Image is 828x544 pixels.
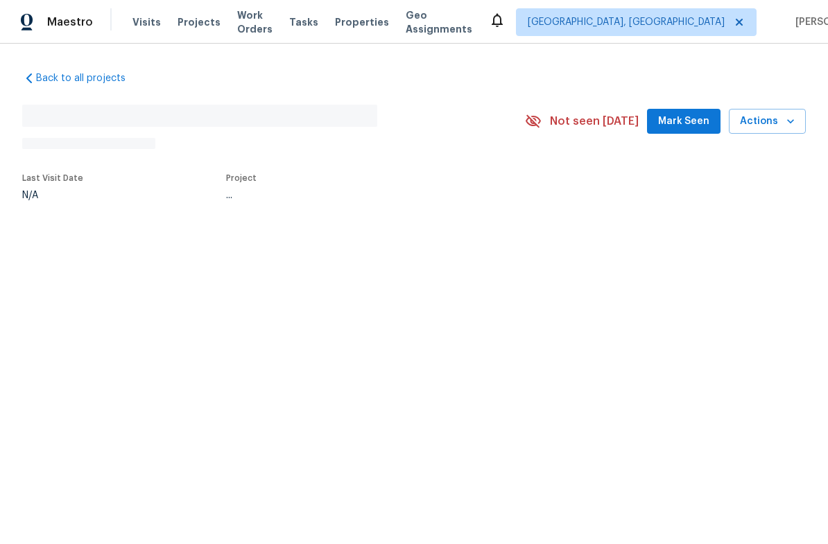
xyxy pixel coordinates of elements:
button: Mark Seen [647,109,721,134]
span: Properties [335,15,389,29]
span: Geo Assignments [406,8,472,36]
span: Tasks [289,17,318,27]
span: Work Orders [237,8,273,36]
div: N/A [22,191,83,200]
div: ... [226,191,492,200]
span: Maestro [47,15,93,29]
span: Project [226,174,257,182]
span: Not seen [DATE] [550,114,639,128]
button: Actions [729,109,806,134]
span: Last Visit Date [22,174,83,182]
span: [GEOGRAPHIC_DATA], [GEOGRAPHIC_DATA] [528,15,725,29]
a: Back to all projects [22,71,155,85]
span: Actions [740,113,795,130]
span: Mark Seen [658,113,709,130]
span: Visits [132,15,161,29]
span: Projects [178,15,221,29]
